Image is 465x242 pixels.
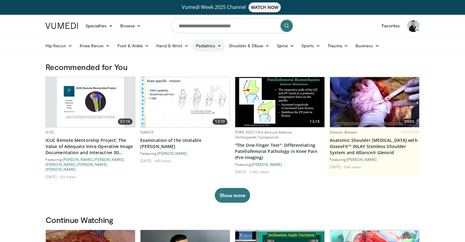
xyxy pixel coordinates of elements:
span: 07:16 [118,119,133,125]
div: Featuring: , , , , [46,157,135,172]
a: Anatomic Shoulder [MEDICAL_DATA] with OsseoFit™ INLAY Stemless Shoulder System and Alliance® Glenoid [330,137,419,156]
img: e167ecea-1960-4940-b624-78ac4dba1952.png.620x360_q85_upscale.png [57,77,124,127]
span: 13:10 [213,119,227,125]
a: Shoulder & Elbow [225,40,273,52]
a: Pediatrics [192,40,225,52]
img: b2e8eb1b-8afe-4f74-8e75-ae8e3cc2d30f.620x360_q85_upscale.jpg [141,77,230,127]
a: 13:19 [235,77,324,127]
li: [DATE] [235,169,248,174]
a: FORE 2022 13th Annual Atlanta Orthopaedic Symposium [235,130,292,140]
span: 13:19 [307,119,322,125]
li: 313 views [60,174,76,179]
h3: Recommended for You [46,62,419,72]
img: 59d0d6d9-feca-4357-b9cd-4bad2cd35cb6.620x360_q85_upscale.jpg [330,77,419,127]
a: [PERSON_NAME] [347,157,377,162]
a: [PERSON_NAME] [46,167,76,171]
a: Specialties [82,20,117,32]
li: 504 views [344,164,361,169]
a: Examination of the Unstable [PERSON_NAME] [140,137,230,150]
img: a82721ed-0b81-4015-bcd5-82b53a970861.620x360_q85_upscale.jpg [235,77,324,127]
a: Hip Recon [42,40,76,52]
div: Featuring: [235,162,325,167]
span: FEATURED [401,130,419,134]
a: 07:16 [46,77,135,127]
div: Featuring: [330,157,419,162]
a: [PERSON_NAME] [157,151,187,155]
input: Search topics, interventions [171,18,294,33]
a: Sports [298,40,324,52]
button: Show more [215,188,250,203]
a: [PERSON_NAME] [77,162,107,166]
img: Avatar [407,20,419,32]
a: Business [352,40,383,52]
a: Foot & Ankle [114,40,153,52]
h3: Continue Watching [46,215,419,225]
a: [PERSON_NAME] [62,157,93,162]
li: [DATE] [330,164,343,169]
a: Favorites [378,20,403,32]
a: "The One-Finger Test": Differentiating Patellofemoral Pathology in Knee Pain (Pre-Imaging) [235,142,325,161]
li: [DATE] [140,158,153,163]
span: 09:05 [402,119,417,125]
a: Vumedi Week 2025 ChannelWATCH NOW [46,2,419,12]
a: Spine [273,40,297,52]
a: [PERSON_NAME] [46,162,76,166]
a: 13:10 [141,77,230,127]
a: Trauma [324,40,352,52]
img: VuMedi Logo [46,23,78,29]
li: 3,782 views [249,169,269,174]
a: 09:05 [330,77,419,127]
span: WATCH NOW [248,2,281,12]
a: [PERSON_NAME] [252,162,282,166]
a: ICUC Remote Mentorship Project: The Value of Adequate Intra-Operative Image Documentation and Int... [46,137,135,156]
a: ICUC [46,130,54,135]
a: Zimmer Biomet [330,130,357,135]
a: [PERSON_NAME] [93,157,124,162]
div: Featuring: [140,151,230,156]
a: Browse [117,20,145,32]
a: Knee Recon [76,40,114,52]
a: Hand & Wrist [153,40,192,52]
a: ISAKOS [140,130,154,135]
li: [DATE] [46,174,59,179]
li: 600 views [154,158,171,163]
